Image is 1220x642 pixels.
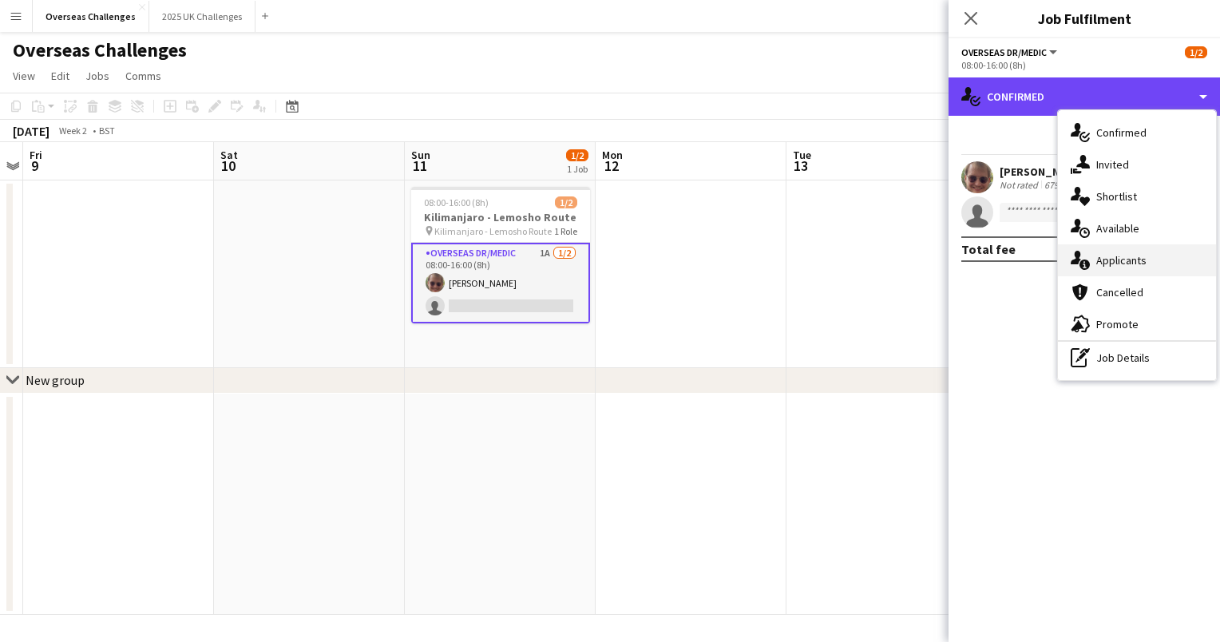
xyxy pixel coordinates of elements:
[1096,157,1129,172] span: Invited
[27,157,42,175] span: 9
[53,125,93,137] span: Week 2
[961,241,1016,257] div: Total fee
[566,149,588,161] span: 1/2
[793,148,811,162] span: Tue
[961,46,1060,58] button: Overseas Dr/Medic
[51,69,69,83] span: Edit
[1096,253,1147,267] span: Applicants
[220,148,238,162] span: Sat
[1185,46,1207,58] span: 1/2
[555,196,577,208] span: 1/2
[411,243,590,323] app-card-role: Overseas Dr/Medic1A1/208:00-16:00 (8h)[PERSON_NAME]
[961,46,1047,58] span: Overseas Dr/Medic
[99,125,115,137] div: BST
[1096,189,1137,204] span: Shortlist
[409,157,430,175] span: 11
[26,372,85,388] div: New group
[149,1,255,32] button: 2025 UK Challenges
[85,69,109,83] span: Jobs
[1096,125,1147,140] span: Confirmed
[600,157,623,175] span: 12
[411,210,590,224] h3: Kilimanjaro - Lemosho Route
[125,69,161,83] span: Comms
[1000,179,1041,191] div: Not rated
[1058,342,1216,374] div: Job Details
[1096,221,1139,236] span: Available
[411,187,590,323] app-job-card: 08:00-16:00 (8h)1/2Kilimanjaro - Lemosho Route Kilimanjaro - Lemosho Route1 RoleOverseas Dr/Medic...
[13,38,187,62] h1: Overseas Challenges
[1096,285,1143,299] span: Cancelled
[434,225,552,237] span: Kilimanjaro - Lemosho Route
[218,157,238,175] span: 10
[45,65,76,86] a: Edit
[13,69,35,83] span: View
[961,59,1207,71] div: 08:00-16:00 (8h)
[949,77,1220,116] div: Confirmed
[1096,317,1139,331] span: Promote
[567,163,588,175] div: 1 Job
[1041,179,1087,191] div: 6795.7km
[119,65,168,86] a: Comms
[424,196,489,208] span: 08:00-16:00 (8h)
[6,65,42,86] a: View
[554,225,577,237] span: 1 Role
[411,148,430,162] span: Sun
[949,8,1220,29] h3: Job Fulfilment
[1000,164,1106,179] div: [PERSON_NAME]
[790,157,811,175] span: 13
[602,148,623,162] span: Mon
[30,148,42,162] span: Fri
[79,65,116,86] a: Jobs
[13,123,50,139] div: [DATE]
[33,1,149,32] button: Overseas Challenges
